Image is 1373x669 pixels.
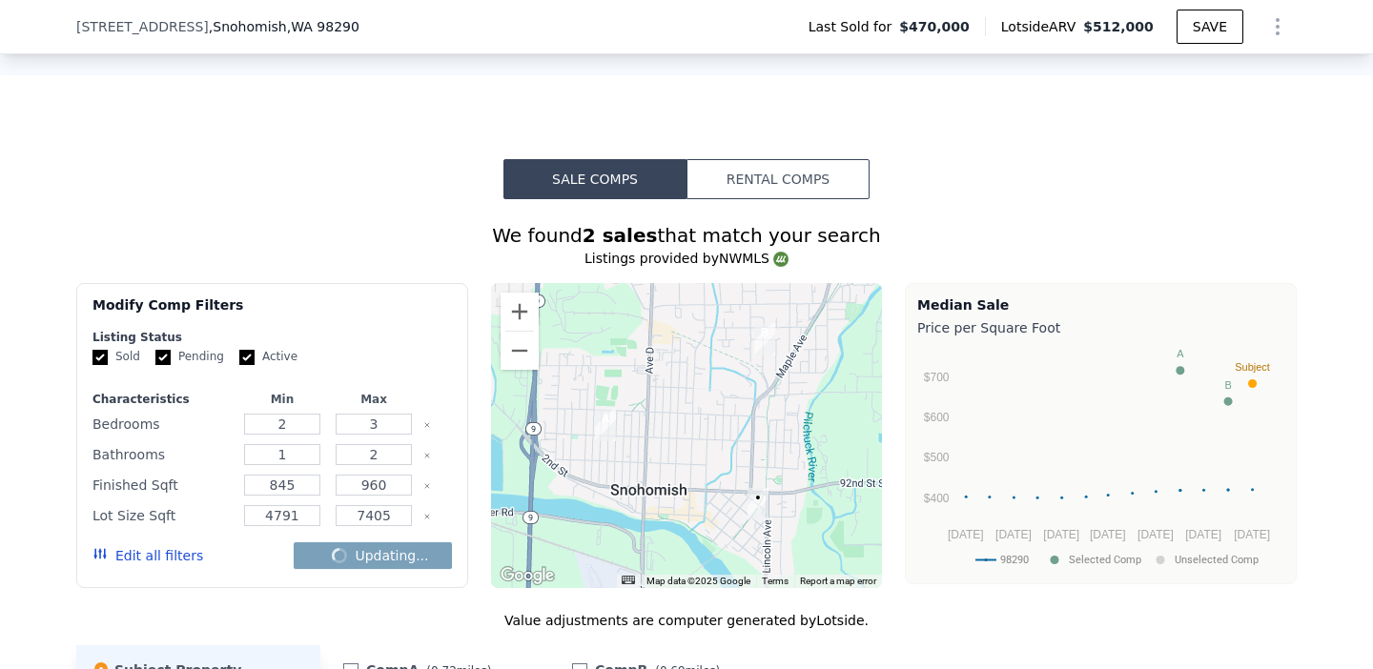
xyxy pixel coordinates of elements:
[92,546,203,565] button: Edit all filters
[800,576,876,586] a: Report a map error
[92,411,233,437] div: Bedrooms
[773,252,789,267] img: NWMLS Logo
[809,17,900,36] span: Last Sold for
[92,472,233,498] div: Finished Sqft
[92,349,140,365] label: Sold
[501,293,539,331] button: Zoom in
[423,513,431,520] button: Clear
[646,576,750,586] span: Map data ©2025 Google
[332,392,416,407] div: Max
[155,350,171,365] input: Pending
[1177,10,1243,44] button: SAVE
[754,323,775,355] div: 715 Ford Ave
[1224,379,1231,391] text: B
[92,350,108,365] input: Sold
[92,330,452,345] div: Listing Status
[1000,554,1029,566] text: 98290
[239,349,297,365] label: Active
[948,528,984,541] text: [DATE]
[240,392,324,407] div: Min
[924,411,950,424] text: $600
[92,502,233,529] div: Lot Size Sqft
[76,222,1297,249] div: We found that match your search
[155,349,224,365] label: Pending
[287,19,359,34] span: , WA 98290
[622,576,635,584] button: Keyboard shortcuts
[1175,554,1259,566] text: Unselected Comp
[423,452,431,459] button: Clear
[917,341,1284,579] svg: A chart.
[899,17,970,36] span: $470,000
[1001,17,1083,36] span: Lotside ARV
[423,421,431,429] button: Clear
[92,441,233,468] div: Bathrooms
[76,611,1297,630] div: Value adjustments are computer generated by Lotside .
[995,528,1032,541] text: [DATE]
[501,332,539,370] button: Zoom out
[496,563,559,588] img: Google
[209,17,359,36] span: , Snohomish
[1069,554,1141,566] text: Selected Comp
[1090,528,1126,541] text: [DATE]
[917,295,1284,314] div: Median Sale
[1083,19,1154,34] span: $512,000
[762,576,789,586] a: Terms (opens in new tab)
[748,488,768,520] div: 506 Rainier St
[917,314,1284,341] div: Price per Square Foot
[1137,528,1174,541] text: [DATE]
[583,224,658,247] strong: 2 sales
[1234,528,1270,541] text: [DATE]
[1043,528,1079,541] text: [DATE]
[503,159,686,199] button: Sale Comps
[1177,348,1184,359] text: A
[1235,361,1270,373] text: Subject
[924,451,950,464] text: $500
[924,371,950,384] text: $700
[686,159,870,199] button: Rental Comps
[924,492,950,505] text: $400
[496,563,559,588] a: Open this area in Google Maps (opens a new window)
[239,350,255,365] input: Active
[76,17,209,36] span: [STREET_ADDRESS]
[92,295,452,330] div: Modify Comp Filters
[423,482,431,490] button: Clear
[92,392,233,407] div: Characteristics
[1185,528,1221,541] text: [DATE]
[1259,8,1297,46] button: Show Options
[595,409,616,441] div: 1509 4th St
[76,249,1297,268] div: Listings provided by NWMLS
[294,542,451,569] button: Updating...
